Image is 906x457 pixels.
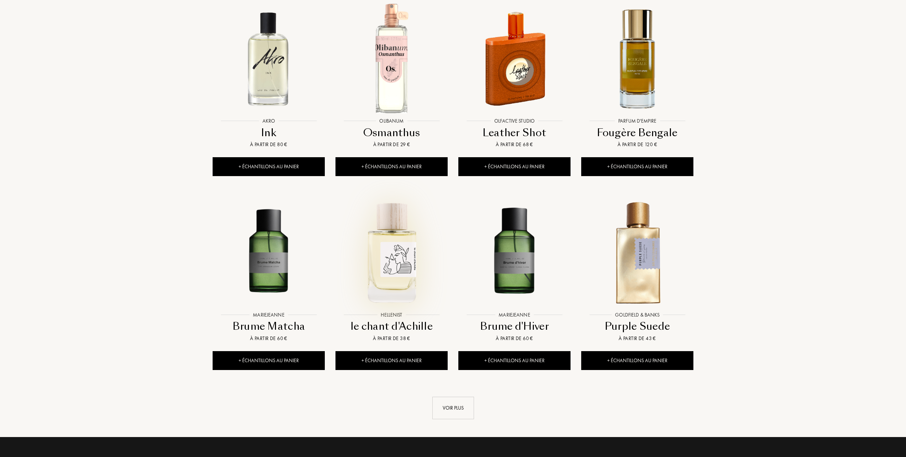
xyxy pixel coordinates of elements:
[213,196,324,307] img: Brume Matcha MarieJeanne
[338,141,445,148] div: À partir de 29 €
[458,351,571,370] div: + Échantillons au panier
[338,335,445,342] div: À partir de 38 €
[461,335,568,342] div: À partir de 60 €
[432,397,474,419] div: Voir plus
[581,157,693,176] div: + Échantillons au panier
[458,157,571,176] div: + Échantillons au panier
[215,141,322,148] div: À partir de 80 €
[336,3,447,114] img: Osmanthus Olibanum
[213,351,325,370] div: + Échantillons au panier
[458,189,571,351] a: Brume d'Hiver MarieJeanneMarieJeanneBrume d'HiverÀ partir de 60 €
[461,141,568,148] div: À partir de 68 €
[582,3,693,114] img: Fougère Bengale Parfum d'Empire
[582,196,693,307] img: Purple Suede Goldfield & Banks
[215,335,322,342] div: À partir de 60 €
[213,189,325,351] a: Brume Matcha MarieJeanneMarieJeanneBrume MatchaÀ partir de 60 €
[581,189,693,351] a: Purple Suede Goldfield & BanksGoldfield & BanksPurple SuedeÀ partir de 43 €
[584,335,691,342] div: À partir de 43 €
[581,351,693,370] div: + Échantillons au panier
[459,196,570,307] img: Brume d'Hiver MarieJeanne
[335,189,448,351] a: le chant d'Achille HellenistHellenistle chant d'AchilleÀ partir de 38 €
[459,3,570,114] img: Leather Shot Olfactive Studio
[584,141,691,148] div: À partir de 120 €
[213,157,325,176] div: + Échantillons au panier
[335,157,448,176] div: + Échantillons au panier
[336,196,447,307] img: le chant d'Achille Hellenist
[335,351,448,370] div: + Échantillons au panier
[213,3,324,114] img: Ink Akro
